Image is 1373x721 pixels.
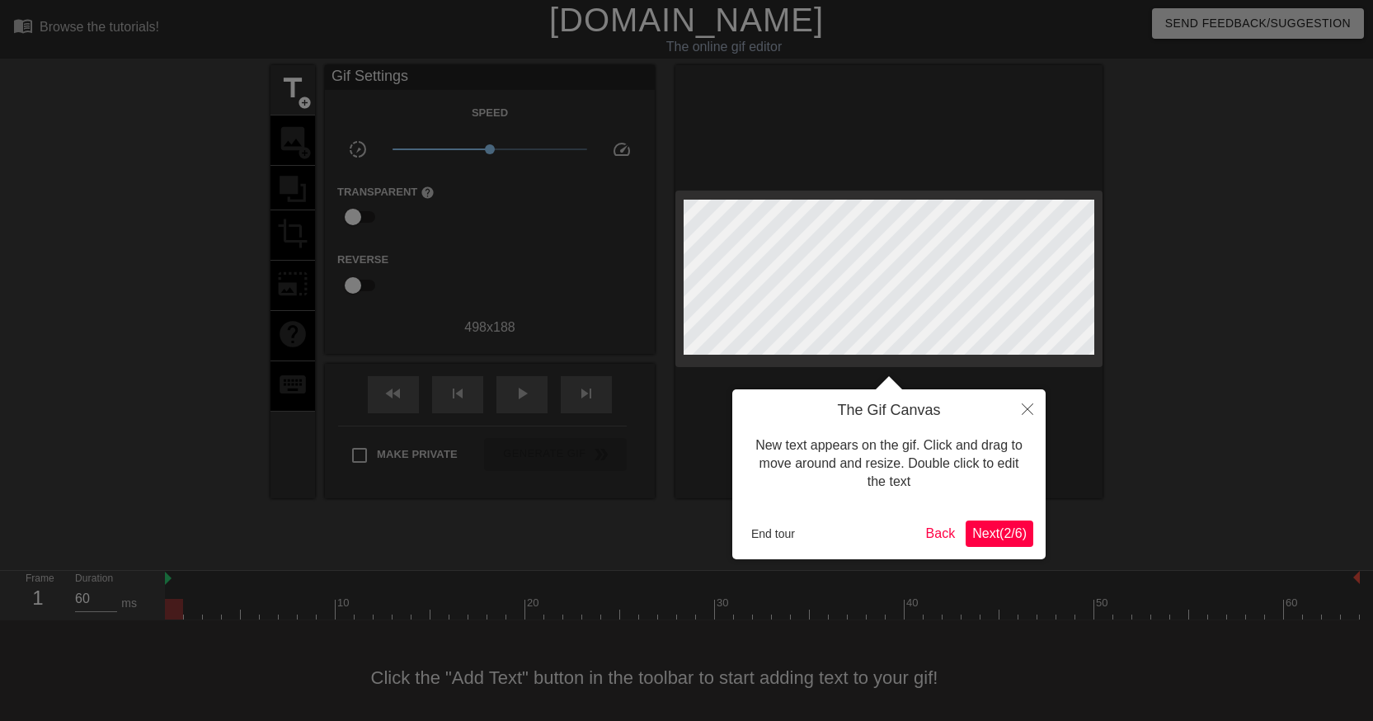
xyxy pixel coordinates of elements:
button: Next [966,521,1033,547]
button: Back [919,521,962,547]
button: End tour [745,521,802,546]
span: Next ( 2 / 6 ) [972,526,1027,540]
button: Close [1009,389,1046,427]
div: New text appears on the gif. Click and drag to move around and resize. Double click to edit the text [745,420,1033,508]
h4: The Gif Canvas [745,402,1033,420]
